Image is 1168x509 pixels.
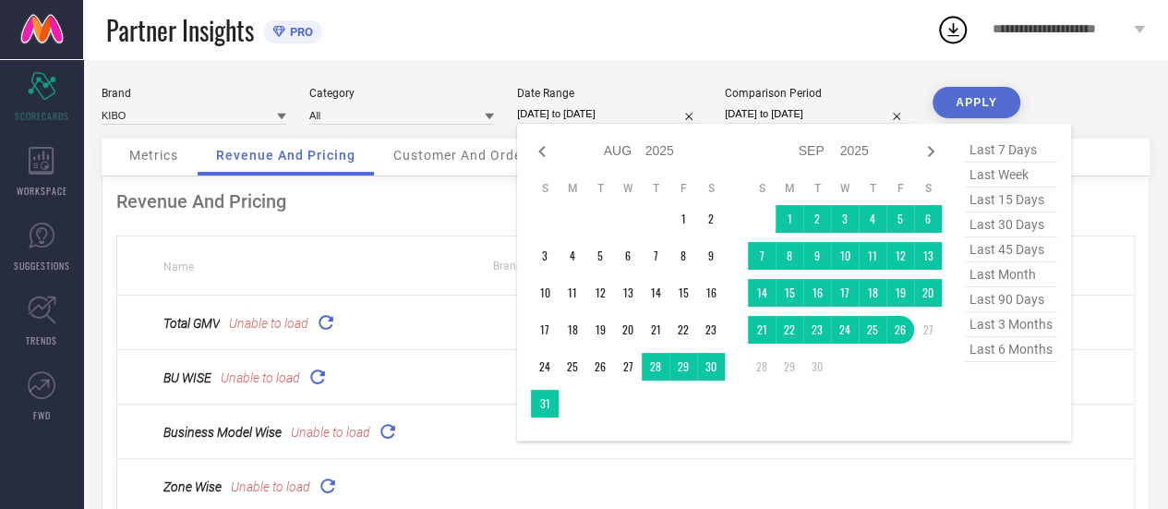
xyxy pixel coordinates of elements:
[859,181,886,196] th: Thursday
[803,316,831,344] td: Tue Sep 23 2025
[642,181,669,196] th: Thursday
[831,181,859,196] th: Wednesday
[614,242,642,270] td: Wed Aug 06 2025
[965,163,1057,188] span: last week
[748,279,776,307] td: Sun Sep 14 2025
[831,242,859,270] td: Wed Sep 10 2025
[933,87,1020,118] button: APPLY
[106,11,254,49] span: Partner Insights
[285,25,313,39] span: PRO
[748,181,776,196] th: Sunday
[669,242,697,270] td: Fri Aug 08 2025
[803,181,831,196] th: Tuesday
[517,104,702,124] input: Select date range
[163,261,194,273] span: Name
[33,408,51,422] span: FWD
[803,242,831,270] td: Tue Sep 09 2025
[531,316,559,344] td: Sun Aug 17 2025
[586,279,614,307] td: Tue Aug 12 2025
[586,353,614,381] td: Tue Aug 26 2025
[614,181,642,196] th: Wednesday
[914,242,942,270] td: Sat Sep 13 2025
[831,205,859,233] td: Wed Sep 03 2025
[229,316,308,331] span: Unable to load
[886,205,914,233] td: Fri Sep 05 2025
[14,259,70,273] span: SUGGESTIONS
[886,279,914,307] td: Fri Sep 19 2025
[163,425,282,440] span: Business Model Wise
[859,205,886,233] td: Thu Sep 04 2025
[669,181,697,196] th: Friday
[859,242,886,270] td: Thu Sep 11 2025
[15,109,69,123] span: SCORECARDS
[886,242,914,270] td: Fri Sep 12 2025
[859,279,886,307] td: Thu Sep 18 2025
[776,242,803,270] td: Mon Sep 08 2025
[559,316,586,344] td: Mon Aug 18 2025
[531,181,559,196] th: Sunday
[305,364,331,390] div: Reload "BU WISE "
[748,242,776,270] td: Sun Sep 07 2025
[216,148,355,163] span: Revenue And Pricing
[375,418,401,444] div: Reload "Business Model Wise "
[517,87,702,100] div: Date Range
[531,279,559,307] td: Sun Aug 10 2025
[559,353,586,381] td: Mon Aug 25 2025
[748,316,776,344] td: Sun Sep 21 2025
[221,370,300,385] span: Unable to load
[965,138,1057,163] span: last 7 days
[586,242,614,270] td: Tue Aug 05 2025
[102,87,286,100] div: Brand
[614,353,642,381] td: Wed Aug 27 2025
[965,188,1057,212] span: last 15 days
[697,279,725,307] td: Sat Aug 16 2025
[697,205,725,233] td: Sat Aug 02 2025
[776,181,803,196] th: Monday
[116,190,1135,212] div: Revenue And Pricing
[642,242,669,270] td: Thu Aug 07 2025
[803,279,831,307] td: Tue Sep 16 2025
[163,479,222,494] span: Zone Wise
[965,212,1057,237] span: last 30 days
[859,316,886,344] td: Thu Sep 25 2025
[129,148,178,163] span: Metrics
[697,181,725,196] th: Saturday
[965,337,1057,362] span: last 6 months
[914,205,942,233] td: Sat Sep 06 2025
[313,309,339,335] div: Reload "Total GMV"
[642,353,669,381] td: Thu Aug 28 2025
[559,181,586,196] th: Monday
[920,140,942,163] div: Next month
[914,279,942,307] td: Sat Sep 20 2025
[614,279,642,307] td: Wed Aug 13 2025
[697,316,725,344] td: Sat Aug 23 2025
[776,205,803,233] td: Mon Sep 01 2025
[776,316,803,344] td: Mon Sep 22 2025
[531,390,559,418] td: Sun Aug 31 2025
[965,287,1057,312] span: last 90 days
[697,242,725,270] td: Sat Aug 09 2025
[886,181,914,196] th: Friday
[531,140,553,163] div: Previous month
[163,370,211,385] span: BU WISE
[586,181,614,196] th: Tuesday
[493,260,554,273] span: Brand Value
[669,316,697,344] td: Fri Aug 22 2025
[163,316,220,331] span: Total GMV
[831,316,859,344] td: Wed Sep 24 2025
[26,333,57,347] span: TRENDS
[748,353,776,381] td: Sun Sep 28 2025
[531,353,559,381] td: Sun Aug 24 2025
[559,242,586,270] td: Mon Aug 04 2025
[291,425,370,440] span: Unable to load
[231,479,310,494] span: Unable to load
[725,104,909,124] input: Select comparison period
[776,279,803,307] td: Mon Sep 15 2025
[914,181,942,196] th: Saturday
[725,87,909,100] div: Comparison Period
[965,237,1057,262] span: last 45 days
[669,205,697,233] td: Fri Aug 01 2025
[17,184,67,198] span: WORKSPACE
[531,242,559,270] td: Sun Aug 03 2025
[642,279,669,307] td: Thu Aug 14 2025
